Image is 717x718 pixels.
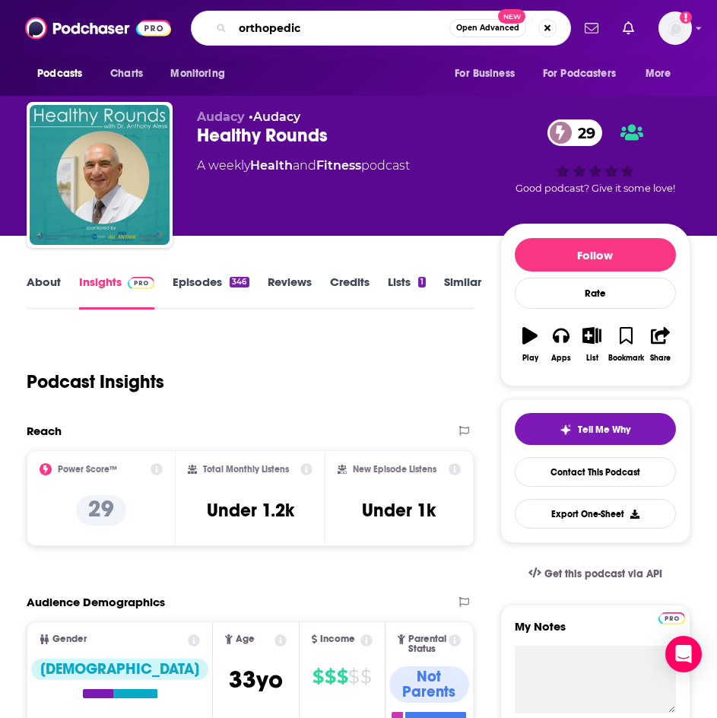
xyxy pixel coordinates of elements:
[543,63,616,84] span: For Podcasters
[30,105,170,245] img: Healthy Rounds
[515,499,676,529] button: Export One-Sheet
[635,59,690,88] button: open menu
[76,495,126,526] p: 29
[249,110,300,124] span: •
[348,665,359,689] span: $
[173,275,249,310] a: Episodes346
[500,110,690,204] div: 29Good podcast? Give it some love!
[253,110,300,124] a: Audacy
[456,24,519,32] span: Open Advanced
[658,612,685,624] img: Podchaser Pro
[646,63,671,84] span: More
[203,464,289,475] h2: Total Monthly Listens
[27,275,61,310] a: About
[444,59,534,88] button: open menu
[455,63,515,84] span: For Business
[360,665,371,689] span: $
[27,59,102,88] button: open menu
[576,317,608,372] button: List
[388,275,426,310] a: Lists1
[516,183,675,194] span: Good podcast? Give it some love!
[293,158,316,173] span: and
[79,275,154,310] a: InsightsPodchaser Pro
[353,464,436,475] h2: New Episode Listens
[560,424,572,436] img: tell me why sparkle
[515,413,676,445] button: tell me why sparkleTell Me Why
[330,275,370,310] a: Credits
[236,634,255,644] span: Age
[658,11,692,45] span: Logged in as nbaderrubenstein
[516,555,674,593] a: Get this podcast via API
[547,119,603,146] a: 29
[337,665,347,689] span: $
[418,277,426,288] div: 1
[658,11,692,45] img: User Profile
[579,15,604,41] a: Show notifications dropdown
[320,634,355,644] span: Income
[197,110,245,124] span: Audacy
[533,59,638,88] button: open menu
[515,238,676,272] button: Follow
[27,595,165,609] h2: Audience Demographics
[100,59,152,88] a: Charts
[233,16,449,40] input: Search podcasts, credits, & more...
[110,63,143,84] span: Charts
[230,277,249,288] div: 346
[515,317,546,372] button: Play
[37,63,82,84] span: Podcasts
[58,464,117,475] h2: Power Score™
[515,619,676,646] label: My Notes
[250,158,293,173] a: Health
[680,11,692,24] svg: Add a profile image
[160,59,244,88] button: open menu
[522,354,538,363] div: Play
[27,424,62,438] h2: Reach
[52,634,87,644] span: Gender
[578,424,630,436] span: Tell Me Why
[498,9,525,24] span: New
[408,634,446,654] span: Parental Status
[608,354,644,363] div: Bookmark
[444,275,481,310] a: Similar
[229,665,283,694] span: 33 yo
[389,666,469,703] div: Not Parents
[197,157,410,175] div: A weekly podcast
[325,665,335,689] span: $
[515,278,676,309] div: Rate
[563,119,603,146] span: 29
[544,567,662,580] span: Get this podcast via API
[546,317,577,372] button: Apps
[658,610,685,624] a: Pro website
[551,354,571,363] div: Apps
[608,317,645,372] button: Bookmark
[316,158,361,173] a: Fitness
[645,317,676,372] button: Share
[31,659,208,680] div: [DEMOGRAPHIC_DATA]
[191,11,571,46] div: Search podcasts, credits, & more...
[658,11,692,45] button: Show profile menu
[128,277,154,289] img: Podchaser Pro
[362,499,436,522] h3: Under 1k
[268,275,312,310] a: Reviews
[650,354,671,363] div: Share
[586,354,598,363] div: List
[449,19,526,37] button: Open AdvancedNew
[170,63,224,84] span: Monitoring
[312,665,323,689] span: $
[27,370,164,393] h1: Podcast Insights
[665,636,702,672] div: Open Intercom Messenger
[207,499,294,522] h3: Under 1.2k
[617,15,640,41] a: Show notifications dropdown
[25,14,171,43] img: Podchaser - Follow, Share and Rate Podcasts
[515,457,676,487] a: Contact This Podcast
